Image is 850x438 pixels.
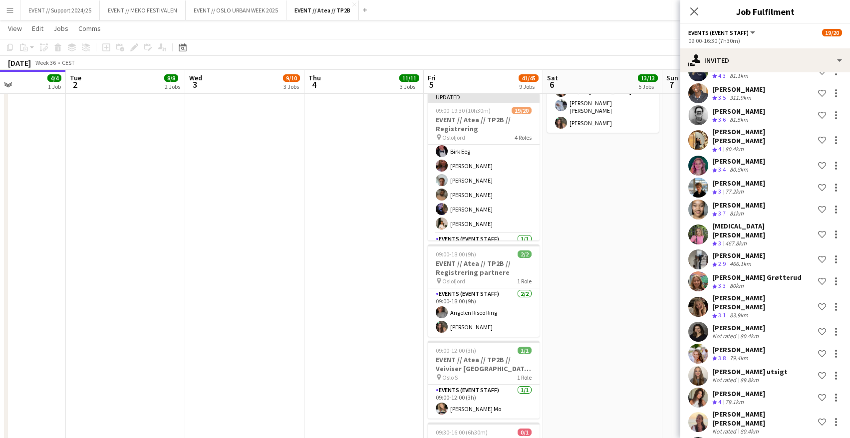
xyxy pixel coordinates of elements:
[28,22,47,35] a: Edit
[728,210,746,218] div: 81km
[688,29,749,36] span: Events (Event Staff)
[518,250,532,258] span: 2/2
[718,311,726,319] span: 3.1
[512,107,532,114] span: 19/20
[283,74,300,82] span: 9/10
[49,22,72,35] a: Jobs
[442,374,458,381] span: Oslo S
[638,83,657,90] div: 5 Jobs
[723,145,746,154] div: 80.4km
[728,354,750,363] div: 79.4km
[712,127,814,145] div: [PERSON_NAME] [PERSON_NAME]
[47,74,61,82] span: 4/4
[442,134,465,141] span: Oslofjord
[74,22,105,35] a: Comms
[399,74,419,82] span: 11/11
[728,311,750,320] div: 83.9km
[712,389,765,398] div: [PERSON_NAME]
[712,157,765,166] div: [PERSON_NAME]
[822,29,842,36] span: 19/20
[48,83,61,90] div: 1 Job
[712,85,765,94] div: [PERSON_NAME]
[307,79,321,90] span: 4
[428,288,540,337] app-card-role: Events (Event Staff)2/209:00-18:00 (9h)Angelen Riseo Ring[PERSON_NAME]
[712,345,765,354] div: [PERSON_NAME]
[436,347,476,354] span: 09:00-12:00 (3h)
[718,239,721,247] span: 3
[428,93,540,101] div: Updated
[8,24,22,33] span: View
[189,73,202,82] span: Wed
[712,293,814,311] div: [PERSON_NAME] [PERSON_NAME]
[436,250,476,258] span: 09:00-18:00 (9h)
[547,67,659,133] app-card-role: Events (Rigger)3/318:00-01:00 (7h)Frøydis [PERSON_NAME][PERSON_NAME] [PERSON_NAME][PERSON_NAME]
[638,74,658,82] span: 13/13
[546,79,558,90] span: 6
[712,410,814,428] div: [PERSON_NAME] [PERSON_NAME]
[712,251,765,260] div: [PERSON_NAME]
[428,244,540,337] app-job-card: 09:00-18:00 (9h)2/2EVENT // Atea // TP2B // Registrering partnere Oslofjord1 RoleEvents (Event St...
[308,73,321,82] span: Thu
[283,83,299,90] div: 3 Jobs
[728,166,750,174] div: 80.8km
[718,94,726,101] span: 3.5
[718,116,726,123] span: 3.6
[519,83,538,90] div: 9 Jobs
[165,83,180,90] div: 2 Jobs
[718,166,726,173] span: 3.4
[718,398,721,406] span: 4
[718,210,726,217] span: 3.7
[32,24,43,33] span: Edit
[517,374,532,381] span: 1 Role
[712,201,765,210] div: [PERSON_NAME]
[20,0,100,20] button: EVENT // Support 2024/25
[723,188,746,196] div: 77.2km
[728,282,746,290] div: 80km
[728,260,753,268] div: 466.1km
[712,221,814,239] div: [MEDICAL_DATA][PERSON_NAME]
[518,347,532,354] span: 1/1
[738,376,761,384] div: 89.8km
[78,24,101,33] span: Comms
[712,179,765,188] div: [PERSON_NAME]
[723,398,746,407] div: 79.1km
[665,79,678,90] span: 7
[680,48,850,72] div: Invited
[100,0,186,20] button: EVENT // MEKO FESTIVALEN
[428,355,540,373] h3: EVENT // Atea // TP2B // Veiviser [GEOGRAPHIC_DATA] S
[286,0,359,20] button: EVENT // Atea // TP2B
[712,376,738,384] div: Not rated
[400,83,419,90] div: 3 Jobs
[728,94,753,102] div: 311.9km
[428,81,540,233] app-card-role: 09:00-18:00 (9h)[PERSON_NAME]Mille Torstensen[DEMOGRAPHIC_DATA][PERSON_NAME]Birk Eeg[PERSON_NAME]...
[164,74,178,82] span: 8/8
[428,73,436,82] span: Fri
[442,277,465,285] span: Oslofjord
[428,115,540,133] h3: EVENT // Atea // TP2B // Registrering
[428,341,540,419] app-job-card: 09:00-12:00 (3h)1/1EVENT // Atea // TP2B // Veiviser [GEOGRAPHIC_DATA] S Oslo S1 RoleEvents (Even...
[728,72,750,80] div: 81.1km
[712,107,765,116] div: [PERSON_NAME]
[688,29,757,36] button: Events (Event Staff)
[712,332,738,340] div: Not rated
[33,59,58,66] span: Week 36
[712,428,738,435] div: Not rated
[68,79,81,90] span: 2
[53,24,68,33] span: Jobs
[688,37,842,44] div: 09:00-16:30 (7h30m)
[428,385,540,419] app-card-role: Events (Event Staff)1/109:00-12:00 (3h)[PERSON_NAME] Mo
[4,22,26,35] a: View
[70,73,81,82] span: Tue
[428,233,540,267] app-card-role: Events (Event Staff)1/1
[428,93,540,240] app-job-card: Updated09:00-19:30 (10h30m)19/20EVENT // Atea // TP2B // Registrering Oslofjord4 Roles09:00-18:00...
[680,5,850,18] h3: Job Fulfilment
[723,239,749,248] div: 467.8km
[62,59,75,66] div: CEST
[738,332,761,340] div: 80.4km
[718,188,721,195] span: 3
[519,74,539,82] span: 41/45
[186,0,286,20] button: EVENT // OSLO URBAN WEEK 2025
[718,145,721,153] span: 4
